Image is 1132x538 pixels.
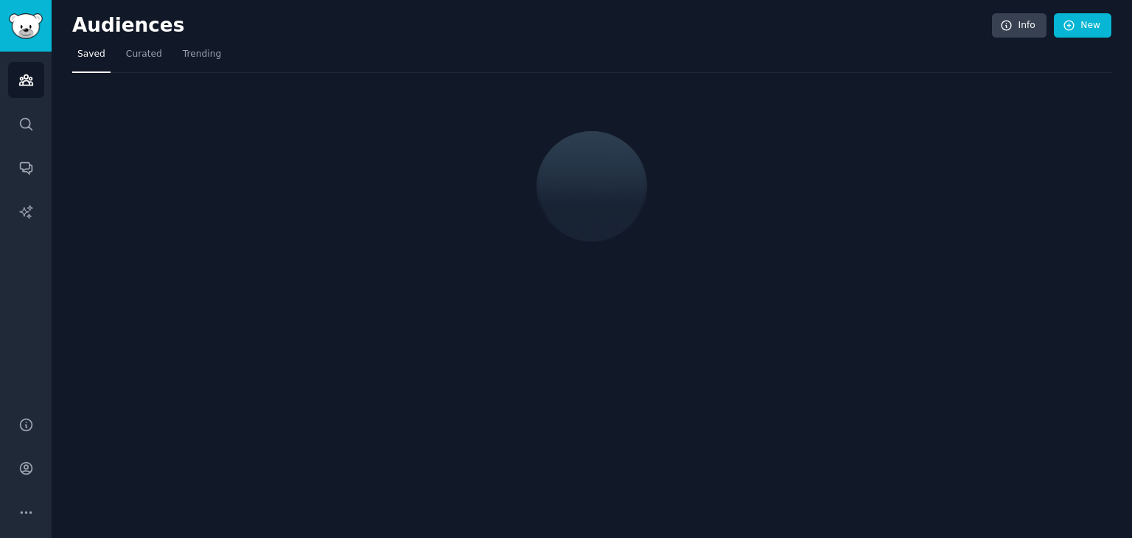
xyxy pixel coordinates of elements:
[1054,13,1111,38] a: New
[183,48,221,61] span: Trending
[992,13,1047,38] a: Info
[72,43,111,73] a: Saved
[9,13,43,39] img: GummySearch logo
[77,48,105,61] span: Saved
[178,43,226,73] a: Trending
[121,43,167,73] a: Curated
[126,48,162,61] span: Curated
[72,14,992,38] h2: Audiences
